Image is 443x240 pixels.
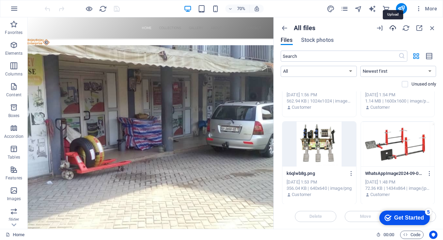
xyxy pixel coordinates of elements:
[341,5,349,13] button: pages
[287,92,352,98] div: [DATE] 1:56 PM
[365,98,431,104] div: 1.14 MB | 1600x1600 | image/png
[9,217,19,222] p: Slider
[7,196,21,202] p: Images
[281,51,398,62] input: Search
[413,3,440,14] button: More
[236,5,247,13] h6: 70%
[99,5,107,13] i: Reload page
[403,231,421,239] span: Code
[5,30,22,35] p: Favorites
[6,231,25,239] a: Click to cancel selection. Double-click to open Pages
[365,92,431,98] div: [DATE] 1:54 PM
[412,81,436,87] p: Unused only
[51,1,58,8] div: 5
[382,5,390,13] i: Commerce
[428,24,436,32] i: Close
[292,104,311,110] p: Customer
[402,24,410,32] i: Reload
[225,5,250,13] button: 70%
[376,24,383,32] i: URL import
[85,5,93,13] button: Click here to leave preview mode and continue editing
[6,175,22,181] p: Features
[383,231,394,239] span: 00 00
[20,8,50,14] div: Get Started
[415,5,437,12] span: More
[388,232,389,237] span: :
[287,179,352,185] div: [DATE] 1:53 PM
[396,3,407,14] button: publish
[327,5,335,13] i: Design (Ctrl+Alt+Y)
[382,5,390,13] button: commerce
[327,5,335,13] button: design
[429,231,437,239] button: Usercentrics
[354,5,363,13] button: navigator
[368,5,376,13] i: AI Writer
[368,5,377,13] button: text_generator
[365,170,424,177] p: WhatsAppImage2024-09-04at2.48.40PM.jpeg
[354,5,362,13] i: Navigator
[400,231,424,239] button: Code
[6,92,21,98] p: Content
[292,192,311,198] p: Customer
[365,185,431,192] div: 72.36 KB | 1434x864 | image/jpeg
[99,5,107,13] button: reload
[4,134,24,139] p: Accordion
[365,179,431,185] div: [DATE] 1:48 PM
[8,113,20,118] p: Boxes
[254,6,260,12] i: On resize automatically adjust zoom level to fit chosen device.
[281,36,293,44] span: Files
[281,24,288,32] i: Show all folders
[5,51,23,56] p: Elements
[415,24,423,32] i: Maximize
[341,5,349,13] i: Pages (Ctrl+Alt+S)
[8,154,20,160] p: Tables
[5,71,22,77] p: Columns
[370,192,390,198] p: Customer
[287,185,352,192] div: 356.04 KB | 640x640 | image/png
[376,231,395,239] h6: Session time
[6,3,56,18] div: Get Started 5 items remaining, 0% complete
[294,24,315,32] p: All files
[301,36,334,44] span: Stock photos
[370,104,390,110] p: Customer
[287,170,345,177] p: k6qlwb8g.png
[287,98,352,104] div: 562.94 KB | 1024x1024 | image/png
